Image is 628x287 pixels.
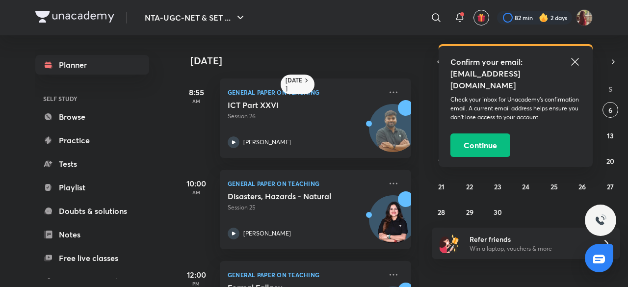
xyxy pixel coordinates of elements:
[575,179,590,194] button: September 26, 2025
[369,109,417,157] img: Avatar
[35,55,149,75] a: Planner
[470,234,590,244] h6: Refer friends
[473,10,489,26] button: avatar
[462,179,477,194] button: September 22, 2025
[607,131,614,140] abbr: September 13, 2025
[434,204,449,220] button: September 28, 2025
[177,86,216,98] h5: 8:55
[243,138,291,147] p: [PERSON_NAME]
[177,281,216,287] p: PM
[602,179,618,194] button: September 27, 2025
[518,179,534,194] button: September 24, 2025
[35,154,149,174] a: Tests
[494,182,501,191] abbr: September 23, 2025
[35,11,114,25] a: Company Logo
[450,56,581,68] h5: Confirm your email:
[578,182,586,191] abbr: September 26, 2025
[602,128,618,143] button: September 13, 2025
[228,191,350,201] h5: Disasters, Hazards - Natural
[450,68,581,91] h5: [EMAIL_ADDRESS][DOMAIN_NAME]
[438,182,445,191] abbr: September 21, 2025
[228,100,350,110] h5: ICT Part XXVI
[522,182,529,191] abbr: September 24, 2025
[608,105,612,115] abbr: September 6, 2025
[550,182,558,191] abbr: September 25, 2025
[35,107,149,127] a: Browse
[35,225,149,244] a: Notes
[286,77,303,92] h6: [DATE]
[546,179,562,194] button: September 25, 2025
[228,203,382,212] p: Session 25
[602,153,618,169] button: September 20, 2025
[434,153,449,169] button: September 14, 2025
[576,9,593,26] img: Srishti Sharma
[35,248,149,268] a: Free live classes
[35,90,149,107] h6: SELF STUDY
[490,179,506,194] button: September 23, 2025
[608,84,612,94] abbr: Saturday
[438,157,445,166] abbr: September 14, 2025
[177,269,216,281] h5: 12:00
[595,214,606,226] img: ttu
[35,201,149,221] a: Doubts & solutions
[606,157,614,166] abbr: September 20, 2025
[470,244,590,253] p: Win a laptop, vouchers & more
[602,102,618,118] button: September 6, 2025
[177,178,216,189] h5: 10:00
[35,11,114,23] img: Company Logo
[228,86,382,98] p: General Paper on Teaching
[243,229,291,238] p: [PERSON_NAME]
[228,269,382,281] p: General Paper on Teaching
[539,13,549,23] img: streak
[35,178,149,197] a: Playlist
[494,208,502,217] abbr: September 30, 2025
[466,182,473,191] abbr: September 22, 2025
[139,8,252,27] button: NTA-UGC-NET & SET ...
[477,13,486,22] img: avatar
[177,189,216,195] p: AM
[434,179,449,194] button: September 21, 2025
[466,208,473,217] abbr: September 29, 2025
[450,133,510,157] button: Continue
[434,128,449,143] button: September 7, 2025
[438,208,445,217] abbr: September 28, 2025
[607,182,614,191] abbr: September 27, 2025
[462,204,477,220] button: September 29, 2025
[490,204,506,220] button: September 30, 2025
[177,98,216,104] p: AM
[35,130,149,150] a: Practice
[228,112,382,121] p: Session 26
[369,201,417,248] img: Avatar
[440,234,459,253] img: referral
[190,55,421,67] h4: [DATE]
[450,95,581,122] p: Check your inbox for Unacademy’s confirmation email. A current email address helps ensure you don...
[228,178,382,189] p: General Paper on Teaching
